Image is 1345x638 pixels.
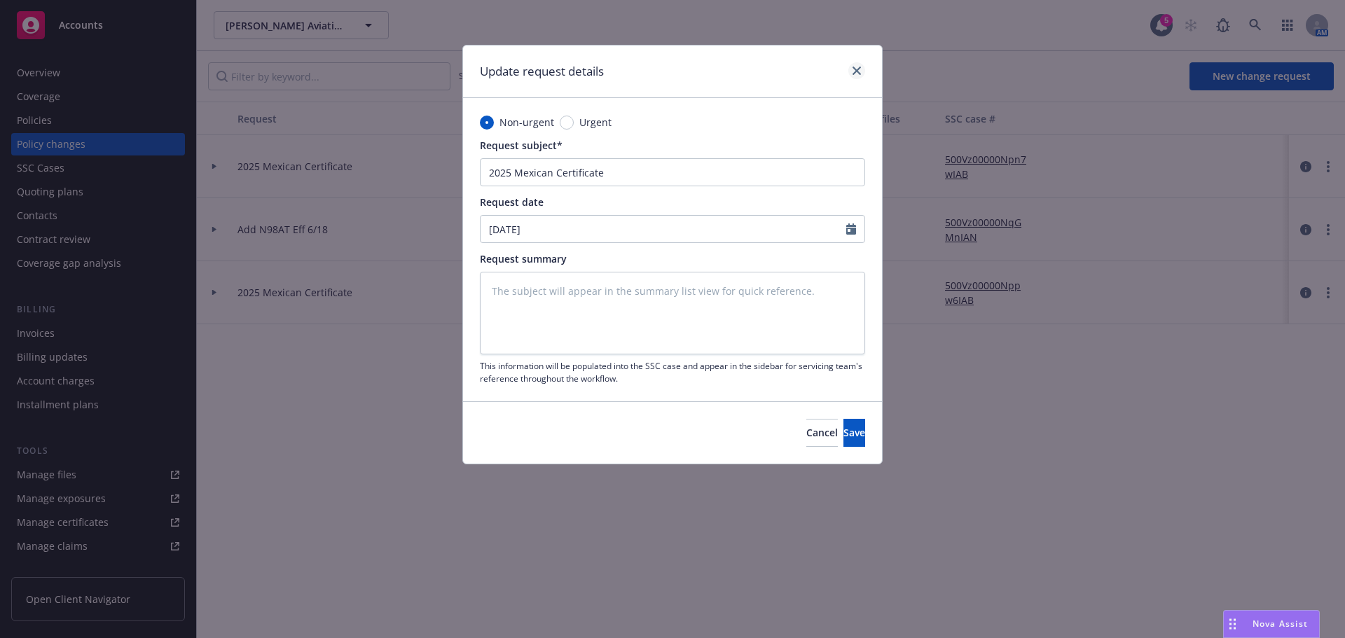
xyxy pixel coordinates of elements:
[560,116,574,130] input: Urgent
[806,426,838,439] span: Cancel
[843,419,865,447] button: Save
[480,158,865,186] input: The subject will appear in the summary list view for quick reference.
[480,252,567,265] span: Request summary
[579,115,612,130] span: Urgent
[480,116,494,130] input: Non-urgent
[499,115,554,130] span: Non-urgent
[843,426,865,439] span: Save
[1224,611,1241,637] div: Drag to move
[1223,610,1320,638] button: Nova Assist
[1253,618,1308,630] span: Nova Assist
[480,139,563,152] span: Request subject*
[481,216,846,242] input: MM/DD/YYYY
[480,195,544,209] span: Request date
[480,62,604,81] h1: Update request details
[480,360,865,384] span: This information will be populated into the SSC case and appear in the sidebar for servicing team...
[806,419,838,447] button: Cancel
[848,62,865,79] a: close
[846,223,856,235] svg: Calendar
